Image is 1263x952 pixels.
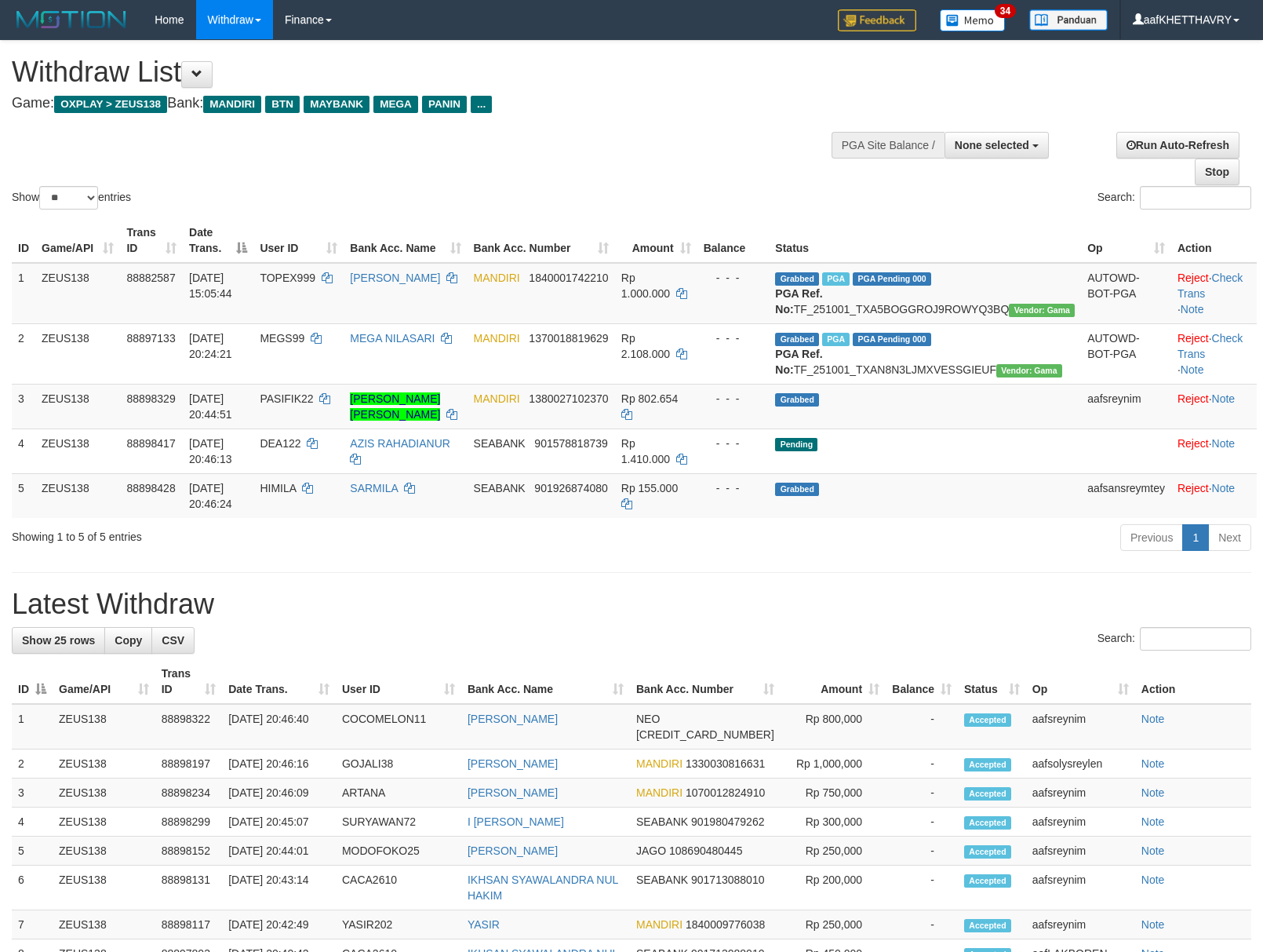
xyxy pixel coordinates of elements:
a: [PERSON_NAME] [350,272,440,284]
td: MODOFOKO25 [336,837,461,866]
th: Amount: activate to sort column ascending [781,659,886,704]
a: Note [1212,437,1236,450]
span: Rp 802.654 [621,392,678,405]
a: 1 [1182,524,1209,551]
span: Accepted [964,816,1011,830]
b: PGA Ref. No: [775,348,822,376]
img: panduan.png [1029,9,1108,31]
a: I [PERSON_NAME] [468,815,564,828]
td: TF_251001_TXAN8N3LJMXVESSGIEUF [769,323,1081,384]
div: PGA Site Balance / [832,132,945,159]
td: 6 [12,866,53,910]
a: [PERSON_NAME] [468,844,558,857]
td: aafsreynim [1081,384,1171,429]
td: Rp 250,000 [781,910,886,939]
td: ZEUS138 [53,750,155,779]
span: SEABANK [636,815,688,828]
span: SEABANK [636,874,688,886]
select: Showentries [39,186,98,210]
td: [DATE] 20:45:07 [222,808,336,837]
th: Game/API: activate to sort column ascending [53,659,155,704]
td: Rp 250,000 [781,837,886,866]
a: Show 25 rows [12,627,105,654]
span: Vendor URL: https://trx31.1velocity.biz [1009,304,1075,317]
th: ID [12,218,35,263]
span: MEGS99 [260,332,304,345]
td: ARTANA [336,779,461,808]
span: PGA Pending [853,333,931,346]
td: - [886,750,958,779]
span: 34 [995,4,1016,18]
span: [DATE] 20:46:13 [189,437,232,465]
th: Bank Acc. Number: activate to sort column ascending [630,659,781,704]
div: - - - [704,391,763,407]
td: aafsolysreylen [1026,750,1135,779]
a: Copy [104,627,152,654]
span: 88898428 [126,482,175,494]
td: ZEUS138 [35,323,120,384]
td: 1 [12,263,35,324]
label: Show entries [12,186,131,210]
th: Action [1135,659,1251,704]
th: Amount: activate to sort column ascending [615,218,697,263]
td: [DATE] 20:46:40 [222,704,336,750]
span: 88882587 [126,272,175,284]
a: [PERSON_NAME] [468,786,558,799]
span: [DATE] 20:46:24 [189,482,232,510]
span: ... [471,96,492,113]
a: Reject [1177,482,1209,494]
td: ZEUS138 [35,429,120,473]
td: 3 [12,384,35,429]
td: aafsreynim [1026,866,1135,910]
label: Search: [1097,186,1251,210]
th: Balance: activate to sort column ascending [886,659,958,704]
td: SURYAWAN72 [336,808,461,837]
a: [PERSON_NAME] [468,713,558,725]
span: Marked by aafsolysreylen [822,333,850,346]
span: Grabbed [775,483,819,496]
a: Note [1141,918,1165,931]
span: SEABANK [474,482,526,494]
span: Marked by aafnoeunsreypich [822,272,850,286]
td: AUTOWD-BOT-PGA [1081,263,1171,324]
td: ZEUS138 [35,473,120,518]
td: [DATE] 20:44:01 [222,837,336,866]
span: None selected [955,139,1029,151]
div: - - - [704,436,763,451]
td: - [886,910,958,939]
span: Rp 1.410.000 [621,437,670,465]
span: 88897133 [126,332,175,345]
div: - - - [704,330,763,346]
a: Note [1212,392,1236,405]
td: 5 [12,837,53,866]
span: Accepted [964,919,1011,932]
h1: Withdraw List [12,57,826,88]
a: Check Trans [1177,332,1243,360]
span: PANIN [422,96,467,113]
td: Rp 300,000 [781,808,886,837]
span: Copy 1840001742210 to clipboard [529,272,608,284]
span: SEABANK [474,437,526,450]
a: Reject [1177,437,1209,450]
a: [PERSON_NAME] [468,757,558,770]
a: Note [1141,874,1165,886]
td: Rp 800,000 [781,704,886,750]
span: MANDIRI [203,96,261,113]
a: YASIR [468,918,500,931]
span: MANDIRI [474,332,520,345]
td: 3 [12,779,53,808]
img: Button%20Memo.svg [940,9,1006,31]
th: Balance [697,218,770,263]
td: [DATE] 20:43:14 [222,866,336,910]
td: CACA2610 [336,866,461,910]
td: - [886,866,958,910]
td: Rp 1,000,000 [781,750,886,779]
a: Note [1212,482,1236,494]
span: JAGO [636,844,666,857]
span: Copy 108690480445 to clipboard [669,844,742,857]
td: 88898117 [155,910,223,939]
a: Next [1208,524,1251,551]
th: Status: activate to sort column ascending [958,659,1026,704]
a: Note [1141,713,1165,725]
span: Accepted [964,713,1011,727]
